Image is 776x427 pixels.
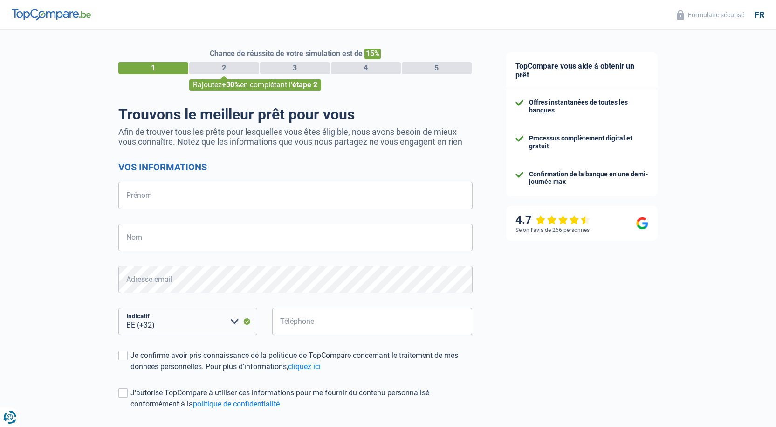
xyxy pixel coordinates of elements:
span: étape 2 [292,80,317,89]
div: 2 [189,62,259,74]
div: Confirmation de la banque en une demi-journée max [529,170,648,186]
div: fr [755,10,764,20]
button: Formulaire sécurisé [671,7,750,22]
div: Selon l’avis de 266 personnes [515,227,590,233]
input: 401020304 [272,308,473,335]
img: TopCompare Logo [12,9,91,20]
span: Chance de réussite de votre simulation est de [210,49,363,58]
div: Offres instantanées de toutes les banques [529,98,648,114]
div: J'autorise TopCompare à utiliser ces informations pour me fournir du contenu personnalisé conform... [130,387,473,410]
h2: Vos informations [118,161,473,173]
div: 4.7 [515,213,591,227]
div: TopCompare vous aide à obtenir un prêt [506,52,658,89]
div: Processus complètement digital et gratuit [529,134,648,150]
div: 4 [331,62,401,74]
div: Rajoutez en complétant l' [189,79,321,91]
a: cliquez ici [288,362,321,371]
div: Je confirme avoir pris connaissance de la politique de TopCompare concernant le traitement de mes... [130,350,473,372]
span: +30% [222,80,240,89]
div: 5 [402,62,472,74]
div: 1 [118,62,188,74]
p: Afin de trouver tous les prêts pour lesquelles vous êtes éligible, nous avons besoin de mieux vou... [118,127,473,147]
a: politique de confidentialité [193,399,280,408]
div: 3 [260,62,330,74]
span: 15% [364,49,381,59]
h1: Trouvons le meilleur prêt pour vous [118,105,473,123]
